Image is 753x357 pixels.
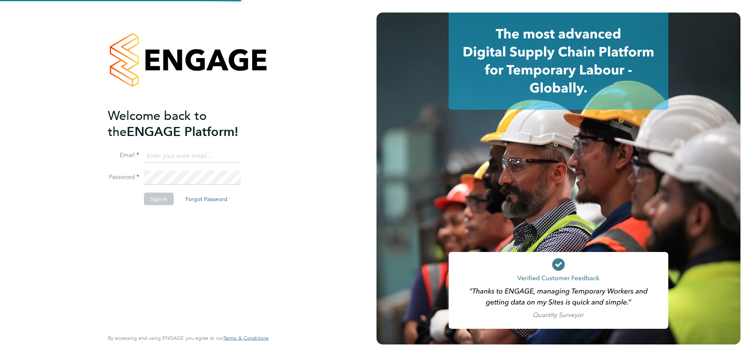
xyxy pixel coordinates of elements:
button: Forgot Password [179,193,234,205]
h2: ENGAGE Platform! [108,107,261,140]
button: Sign In [144,193,174,205]
label: Email [108,151,139,159]
input: Enter your work email... [144,149,241,163]
a: Terms & Conditions [224,335,269,341]
span: By accessing and using ENGAGE you agree to our [108,335,269,341]
label: Password [108,173,139,181]
span: Welcome back to the [108,108,207,139]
